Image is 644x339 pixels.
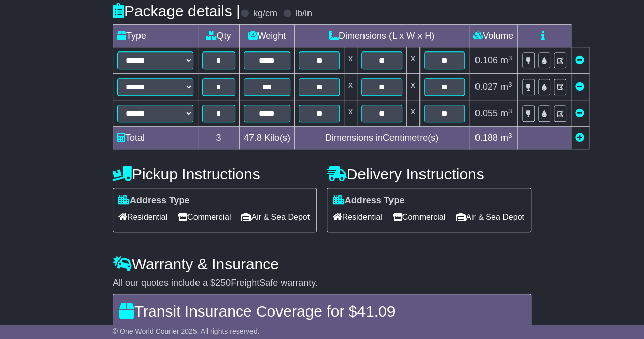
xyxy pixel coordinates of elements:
span: m [500,55,512,65]
span: Residential [118,209,167,225]
label: Address Type [332,195,404,206]
span: Air & Sea Depot [241,209,310,225]
span: Commercial [178,209,231,225]
span: © One World Courier 2025. All rights reserved. [113,327,260,335]
span: 0.055 [475,108,498,118]
a: Remove this item [575,82,584,92]
td: Dimensions in Centimetre(s) [294,127,469,149]
h4: Pickup Instructions [113,166,317,182]
span: m [500,108,512,118]
td: x [406,100,419,127]
td: Dimensions (L x W x H) [294,25,469,47]
span: Commercial [393,209,445,225]
sup: 3 [508,107,512,115]
td: Total [113,127,198,149]
span: 0.027 [475,82,498,92]
td: Kilo(s) [239,127,294,149]
td: Weight [239,25,294,47]
td: Type [113,25,198,47]
h4: Transit Insurance Coverage for $ [119,303,525,320]
h4: Package details | [113,3,240,19]
span: 47.8 [244,133,262,143]
label: Address Type [118,195,190,206]
span: Residential [332,209,382,225]
td: x [406,74,419,100]
td: x [344,47,357,74]
sup: 3 [508,81,512,88]
td: x [344,74,357,100]
a: Remove this item [575,55,584,65]
span: 0.188 [475,133,498,143]
a: Add new item [575,133,584,143]
span: m [500,133,512,143]
td: Qty [198,25,239,47]
span: 0.106 [475,55,498,65]
div: All our quotes include a $ FreightSafe warranty. [113,278,531,289]
sup: 3 [508,54,512,62]
td: Volume [469,25,517,47]
label: kg/cm [253,8,277,19]
span: 41.09 [357,303,395,320]
span: Air & Sea Depot [456,209,524,225]
h4: Warranty & Insurance [113,255,531,272]
span: m [500,82,512,92]
td: x [406,47,419,74]
td: 3 [198,127,239,149]
span: 250 [215,278,231,288]
sup: 3 [508,132,512,139]
label: lb/in [295,8,312,19]
h4: Delivery Instructions [327,166,531,182]
td: x [344,100,357,127]
a: Remove this item [575,108,584,118]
